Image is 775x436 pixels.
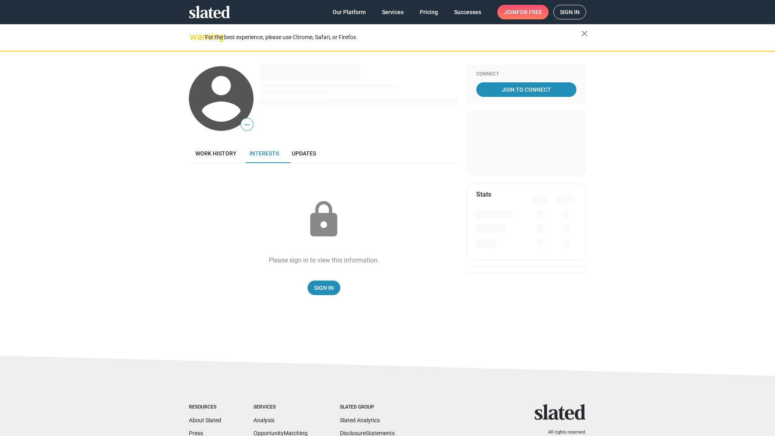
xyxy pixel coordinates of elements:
[326,5,372,19] a: Our Platform
[253,404,308,411] div: Services
[308,281,340,295] a: Sign In
[340,404,395,411] div: Slated Group
[249,150,279,157] span: Interests
[476,190,491,199] mat-card-title: Stats
[205,32,581,43] div: For the best experience, please use Chrome, Safari, or Firefox.
[517,5,542,19] span: for free
[285,144,323,163] a: Updates
[560,5,580,19] span: Sign in
[413,5,444,19] a: Pricing
[448,5,488,19] a: Successes
[382,5,404,19] span: Services
[243,144,285,163] a: Interests
[292,150,316,157] span: Updates
[253,417,274,423] a: Analysis
[497,5,549,19] a: Joinfor free
[340,417,380,423] a: Slated Analytics
[375,5,410,19] a: Services
[189,404,221,411] div: Resources
[454,5,481,19] span: Successes
[476,82,576,97] a: Join To Connect
[195,150,237,157] span: Work history
[189,144,243,163] a: Work history
[553,5,586,19] a: Sign in
[241,119,253,130] span: —
[420,5,438,19] span: Pricing
[314,281,334,295] span: Sign In
[478,82,575,97] span: Join To Connect
[189,417,221,423] a: About Slated
[504,5,542,19] span: Join
[333,5,366,19] span: Our Platform
[190,32,199,42] mat-icon: warning
[304,199,344,240] mat-icon: lock
[269,256,379,264] div: Please sign in to view this information.
[476,71,576,78] div: Connect
[580,29,589,38] mat-icon: close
